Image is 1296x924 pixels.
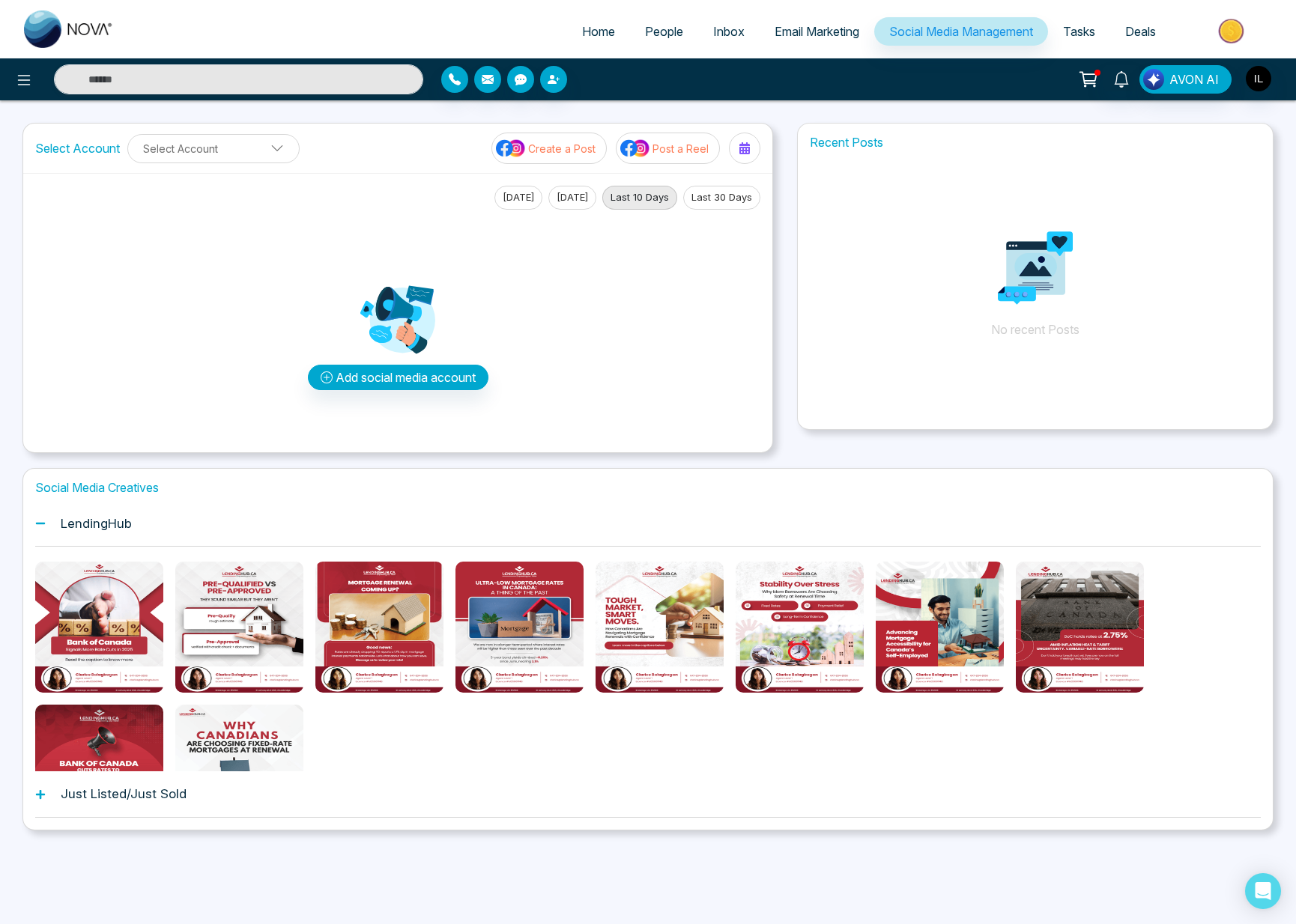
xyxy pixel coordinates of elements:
a: People [630,17,698,46]
p: Post a Reel [652,141,709,156]
p: Create a Post [528,141,596,156]
p: No recent Posts [798,157,1273,382]
span: Home [582,24,615,39]
h1: Social Media Creatives [35,481,1261,495]
button: [DATE] [548,186,596,210]
button: [DATE] [494,186,542,210]
a: Deals [1110,17,1171,46]
button: social-media-iconPost a Reel [616,133,720,164]
img: Analytics png [998,231,1073,306]
button: social-media-iconCreate a Post [491,133,607,164]
span: Email Marketing [775,24,859,39]
span: People [645,24,683,39]
span: AVON AI [1169,70,1219,88]
img: social-media-icon [620,139,650,158]
h1: Just Listed/Just Sold [61,786,187,801]
button: Last 10 Days [602,186,677,210]
button: Add social media account [308,365,488,390]
a: Home [567,17,630,46]
button: Last 30 Days [683,186,760,210]
img: social-media-icon [496,139,526,158]
span: Deals [1125,24,1156,39]
h1: Recent Posts [798,136,1273,150]
button: Select Account [127,134,300,163]
div: Open Intercom Messenger [1245,873,1281,909]
a: Social Media Management [874,17,1048,46]
span: Inbox [713,24,745,39]
img: Analytics png [360,282,435,357]
a: Inbox [698,17,760,46]
a: Tasks [1048,17,1110,46]
img: Market-place.gif [1178,14,1287,48]
img: Nova CRM Logo [24,10,114,48]
img: User Avatar [1246,66,1271,91]
label: Select Account [35,139,120,157]
button: AVON AI [1139,65,1232,94]
a: Email Marketing [760,17,874,46]
span: Social Media Management [889,24,1033,39]
h1: LendingHub [61,516,132,531]
span: Tasks [1063,24,1095,39]
img: Lead Flow [1143,69,1164,90]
